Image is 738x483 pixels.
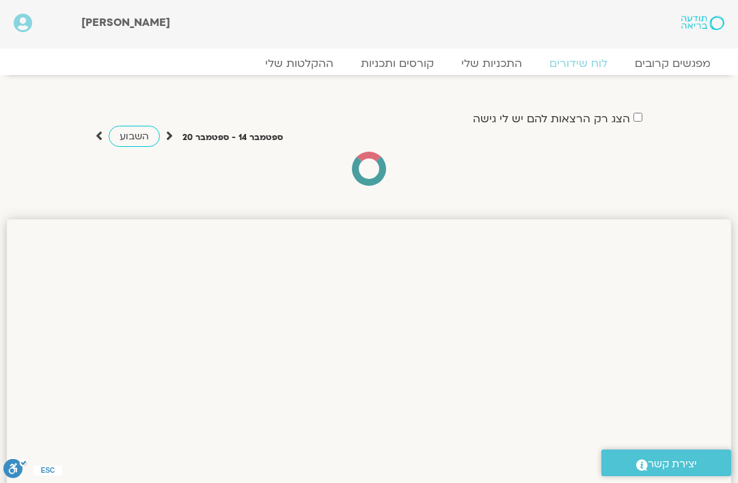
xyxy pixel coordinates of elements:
[14,57,724,70] nav: Menu
[251,57,347,70] a: ההקלטות שלי
[621,57,724,70] a: מפגשים קרובים
[601,450,731,476] a: יצירת קשר
[448,57,536,70] a: התכניות שלי
[473,113,630,125] label: הצג רק הרצאות להם יש לי גישה
[182,130,283,145] p: ספטמבר 14 - ספטמבר 20
[648,455,697,473] span: יצירת קשר
[536,57,621,70] a: לוח שידורים
[81,15,170,30] span: [PERSON_NAME]
[120,130,149,143] span: השבוע
[347,57,448,70] a: קורסים ותכניות
[109,126,160,147] a: השבוע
